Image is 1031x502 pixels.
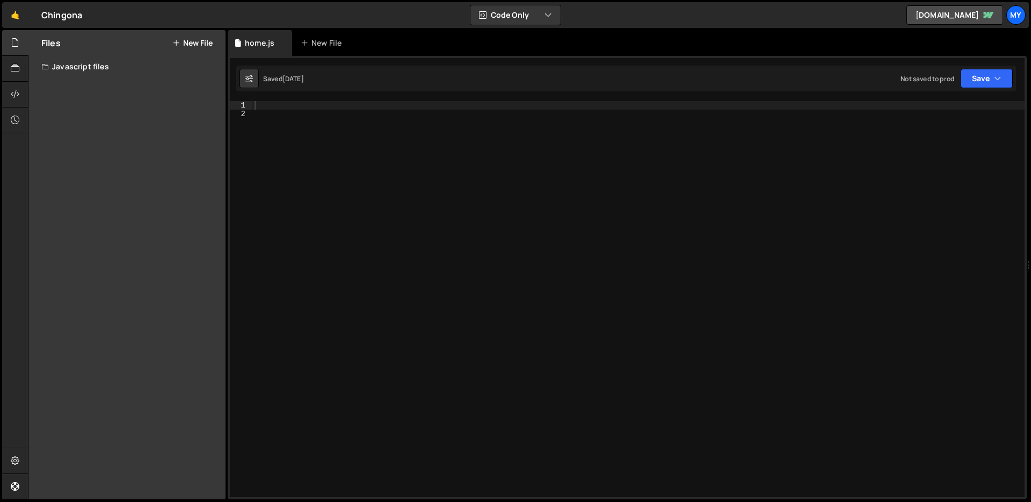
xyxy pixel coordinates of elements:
button: Code Only [470,5,561,25]
button: New File [172,39,213,47]
a: 🤙 [2,2,28,28]
div: 1 [230,101,252,110]
div: Saved [263,74,304,83]
div: 2 [230,110,252,118]
div: New File [301,38,346,48]
a: [DOMAIN_NAME] [906,5,1003,25]
div: home.js [245,38,274,48]
button: Save [961,69,1013,88]
div: [DATE] [282,74,304,83]
div: Not saved to prod [901,74,954,83]
a: My [1006,5,1026,25]
h2: Files [41,37,61,49]
div: Chingona [41,9,82,21]
div: Javascript files [28,56,226,77]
